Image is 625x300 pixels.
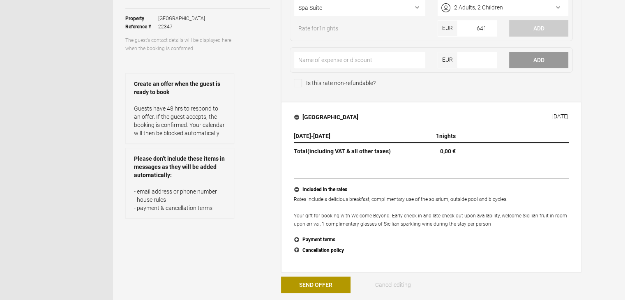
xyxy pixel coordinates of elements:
button: Cancellation policy [294,245,569,256]
button: Send Offer [281,277,351,293]
span: 1 [436,133,439,139]
strong: Reference # [125,23,158,31]
input: Name of expense or discount [294,52,425,68]
button: Add [509,20,568,37]
button: [GEOGRAPHIC_DATA] [DATE] [288,108,575,126]
span: Rate for nights [294,24,342,37]
p: Rates include a delicious breakfast, complimentary use of the solarium, outside pool and bicycles... [294,195,569,228]
span: EUR [438,20,457,37]
button: Cancel editing [358,277,428,293]
div: [DATE] [552,113,568,120]
strong: Property [125,14,158,23]
span: 22347 [158,23,205,31]
span: EUR [438,52,457,68]
button: Add [509,52,568,68]
strong: Please don’t include these items in messages as they will be added automatically: [134,155,226,179]
span: (including VAT & all other taxes) [307,148,391,155]
strong: Create an offer when the guest is ready to book [134,80,226,96]
span: [DATE] [294,133,311,139]
button: Payment terms [294,235,569,245]
p: Guests have 48 hrs to respond to an offer. If the guest accepts, the booking is confirmed. Your c... [134,104,226,137]
th: nights [404,130,459,143]
th: Total [294,143,404,157]
span: [GEOGRAPHIC_DATA] [158,14,205,23]
flynt-currency: 0,00 € [440,148,456,155]
span: 1 [319,25,322,32]
span: [DATE] [313,133,330,139]
p: The guest’s contact details will be displayed here when the booking is confirmed. [125,36,234,53]
th: - [294,130,404,143]
button: Included in the rates [294,185,569,195]
span: Is this rate non-refundable? [294,79,376,87]
p: - email address or phone number - house rules - payment & cancellation terms [134,187,226,212]
h4: [GEOGRAPHIC_DATA] [294,113,358,121]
